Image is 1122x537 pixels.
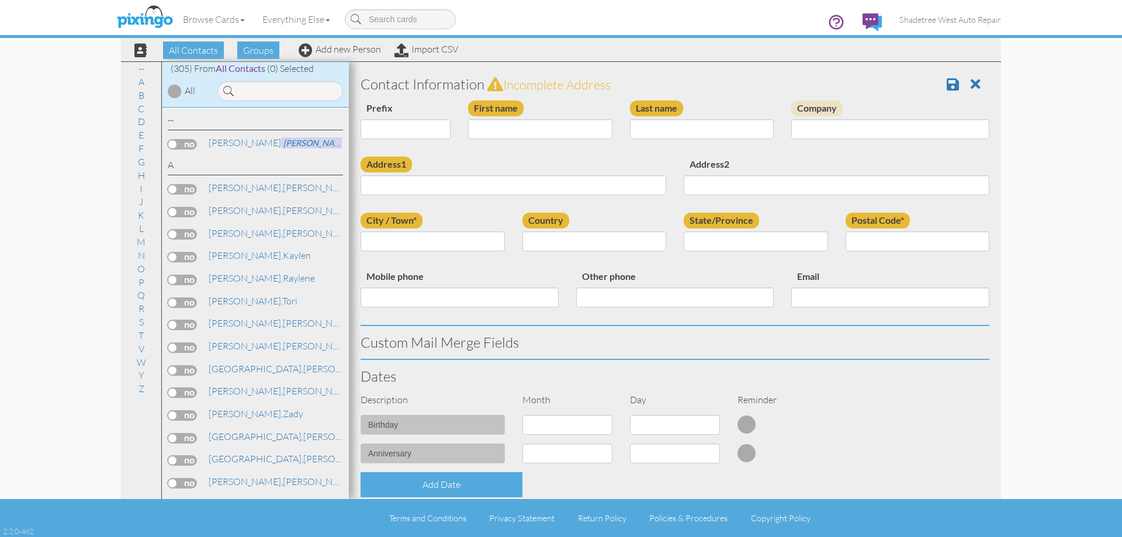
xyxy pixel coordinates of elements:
[185,84,195,98] div: All
[131,262,151,276] a: O
[281,137,373,148] span: [PERSON_NAME] Big O
[209,340,283,352] span: [PERSON_NAME],
[133,315,150,329] a: S
[361,369,989,384] h3: Dates
[114,3,176,32] img: pixingo logo
[209,182,283,193] span: [PERSON_NAME],
[207,362,377,376] a: [PERSON_NAME]
[389,513,466,523] a: Terms and Conditions
[133,368,150,382] a: Y
[133,75,150,89] a: A
[621,393,729,407] div: Day
[522,213,569,228] label: Country
[361,269,430,285] label: Mobile phone
[207,429,377,444] a: [PERSON_NAME]
[174,5,254,34] a: Browse Cards
[133,302,150,316] a: R
[207,203,356,217] a: [PERSON_NAME]
[254,5,339,34] a: Everything Else
[207,407,304,421] a: Zady
[133,88,150,102] a: B
[209,431,303,442] span: [GEOGRAPHIC_DATA],
[489,513,555,523] a: Privacy Statement
[133,195,149,209] a: J
[133,328,150,342] a: T
[468,101,524,116] label: First name
[3,526,33,536] div: 2.2.0-462
[361,101,399,116] label: Prefix
[361,335,989,350] h3: Custom Mail Merge Fields
[209,295,282,307] span: [PERSON_NAME],
[345,9,456,29] input: Search cards
[846,213,910,228] label: Postal Code*
[163,41,224,59] span: All Contacts
[576,269,642,285] label: Other phone
[503,77,611,92] span: Incomplete address
[578,513,626,523] a: Return Policy
[216,63,265,74] span: All Contacts
[207,474,356,489] a: [PERSON_NAME]
[649,513,728,523] a: Policies & Procedures
[207,316,356,330] a: [PERSON_NAME]
[361,472,522,497] div: Add Date
[514,393,621,407] div: Month
[168,113,343,130] div: --
[361,213,423,228] label: City / Town*
[209,408,283,420] span: [PERSON_NAME],
[207,339,356,353] a: [PERSON_NAME]
[209,272,283,284] span: [PERSON_NAME],
[209,317,283,329] span: [PERSON_NAME],
[132,208,150,222] a: K
[684,213,759,228] label: State/Province
[207,181,356,195] a: [PERSON_NAME]
[209,227,283,239] span: [PERSON_NAME],
[207,248,312,262] a: Kaylen
[899,15,1001,25] span: Shadetree West Auto Repair
[207,294,299,308] a: Tori
[133,342,150,356] a: V
[209,363,303,375] span: [GEOGRAPHIC_DATA],
[352,393,514,407] div: Description
[133,141,150,155] a: F
[299,43,381,55] a: Add new Person
[209,476,283,487] span: [PERSON_NAME],
[237,41,279,59] span: Groups
[131,235,151,249] a: M
[209,205,283,216] span: [PERSON_NAME],
[207,384,356,398] a: [PERSON_NAME]
[863,13,882,31] img: comments.svg
[207,452,377,466] a: [PERSON_NAME]
[131,288,151,302] a: Q
[132,102,150,116] a: C
[131,355,152,369] a: W
[133,61,150,75] a: --
[791,269,825,285] label: Email
[361,77,989,92] h3: Contact Information
[267,63,314,74] span: (0) Selected
[209,385,283,397] span: [PERSON_NAME],
[891,5,1010,34] a: Shadetree West Auto Repair
[207,136,374,150] a: [PERSON_NAME]
[134,182,148,196] a: I
[209,498,237,510] span: Austin,
[209,250,283,261] span: [PERSON_NAME],
[162,62,349,75] div: (305) From
[132,168,151,182] a: H
[132,115,151,129] a: D
[168,158,343,175] div: A
[132,248,151,262] a: N
[209,453,303,465] span: [GEOGRAPHIC_DATA],
[133,128,150,142] a: E
[133,221,150,235] a: L
[791,101,843,116] label: Company
[361,157,412,172] label: Address1
[132,155,151,169] a: G
[751,513,811,523] a: Copyright Policy
[207,271,316,285] a: Raylene
[133,382,150,396] a: Z
[684,157,735,172] label: Address2
[207,226,356,240] a: [PERSON_NAME]
[133,275,150,289] a: P
[630,101,683,116] label: Last name
[394,43,458,55] a: Import CSV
